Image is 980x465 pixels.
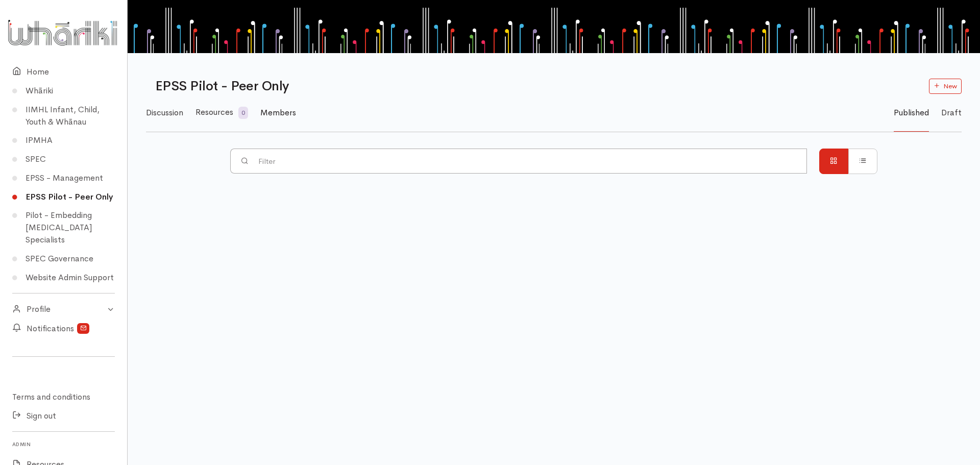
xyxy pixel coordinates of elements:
a: Members [260,94,296,132]
a: New [929,79,962,94]
span: Resources [195,107,233,117]
a: Discussion [146,94,183,132]
a: Draft [941,94,962,132]
span: Discussion [146,107,183,118]
h6: Admin [12,438,115,450]
h1: EPSS Pilot - Peer Only [155,79,917,94]
input: Filter [253,149,807,174]
iframe: LinkedIn Embedded Content [43,363,84,375]
a: Resources 0 [195,94,248,132]
span: 0 [238,107,248,119]
a: Published [894,94,929,132]
span: Members [260,107,296,118]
